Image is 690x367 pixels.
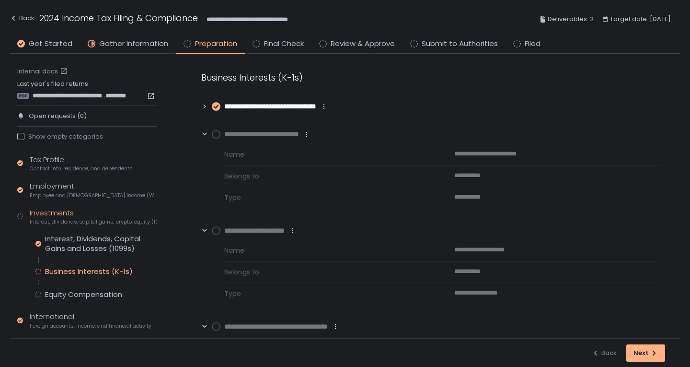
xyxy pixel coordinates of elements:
[224,150,431,159] span: Name
[30,322,151,330] span: Foreign accounts, income, and financial activity
[30,208,157,226] div: Investments
[30,218,157,225] span: Interest, dividends, capital gains, crypto, equity (1099s, K-1s)
[331,38,395,49] span: Review & Approve
[525,38,540,49] span: Filed
[29,38,72,49] span: Get Started
[45,234,157,253] div: Interest, Dividends, Capital Gains and Losses (1099s)
[224,171,431,181] span: Belongs to
[99,38,168,49] span: Gather Information
[201,71,661,84] div: Business Interests (K-1s)
[30,338,109,356] div: Charitable Giving
[30,165,133,172] span: Contact info, residence, and dependents
[422,38,498,49] span: Submit to Authorities
[45,267,133,276] div: Business Interests (K-1s)
[224,193,431,202] span: Type
[30,154,133,173] div: Tax Profile
[195,38,237,49] span: Preparation
[30,192,157,199] span: Employee and [DEMOGRAPHIC_DATA] income (W-2s)
[610,13,671,25] span: Target date: [DATE]
[10,12,34,27] button: Back
[30,311,151,330] div: International
[264,38,304,49] span: Final Check
[17,80,157,100] div: Last year's filed returns
[30,181,157,199] div: Employment
[548,13,594,25] span: Deliverables: 2
[224,267,431,277] span: Belongs to
[17,67,69,76] a: Internal docs
[633,349,658,357] div: Next
[45,290,122,299] div: Equity Compensation
[29,112,87,120] span: Open requests (0)
[39,12,198,24] h1: 2024 Income Tax Filing & Compliance
[592,349,617,357] div: Back
[224,289,431,298] span: Type
[626,344,665,362] button: Next
[10,12,34,24] div: Back
[224,246,431,255] span: Name
[592,344,617,362] button: Back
